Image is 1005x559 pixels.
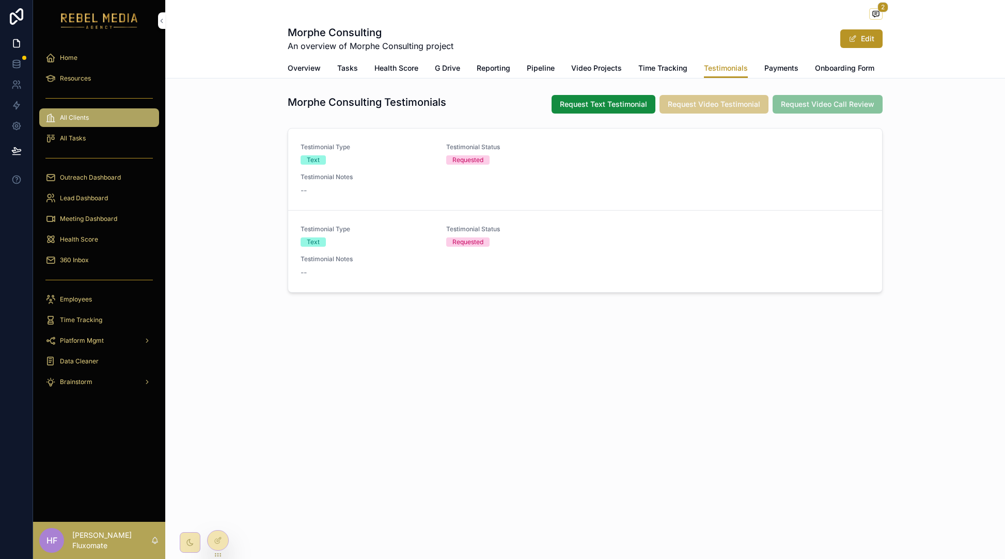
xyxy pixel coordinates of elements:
[301,143,434,151] span: Testimonial Type
[60,173,121,182] span: Outreach Dashboard
[33,41,165,405] div: scrollable content
[301,267,307,278] span: --
[60,295,92,304] span: Employees
[39,352,159,371] a: Data Cleaner
[527,59,555,79] a: Pipeline
[374,59,418,79] a: Health Score
[435,59,460,79] a: G Drive
[60,235,98,244] span: Health Score
[307,155,320,165] div: Text
[552,95,655,114] button: Request Text Testimonial
[571,63,622,73] span: Video Projects
[307,237,320,247] div: Text
[39,129,159,148] a: All Tasks
[704,59,748,78] a: Testimonials
[60,357,99,365] span: Data Cleaner
[39,108,159,127] a: All Clients
[60,316,102,324] span: Time Tracking
[60,256,89,264] span: 360 Inbox
[39,189,159,207] a: Lead Dashboard
[815,63,874,73] span: Onboarding Form
[301,225,434,233] span: Testimonial Type
[301,173,870,181] span: Testimonial Notes
[869,8,883,21] button: 2
[60,74,91,83] span: Resources
[46,534,57,547] span: HF
[288,59,321,79] a: Overview
[288,40,453,52] span: An overview of Morphe Consulting project
[39,311,159,329] a: Time Tracking
[527,63,555,73] span: Pipeline
[288,95,446,109] h1: Morphe Consulting Testimonials
[571,59,622,79] a: Video Projects
[288,63,321,73] span: Overview
[560,99,647,109] span: Request Text Testimonial
[452,155,483,165] div: Requested
[39,331,159,350] a: Platform Mgmt
[638,63,687,73] span: Time Tracking
[815,59,874,79] a: Onboarding Form
[60,215,117,223] span: Meeting Dashboard
[72,530,151,551] p: [PERSON_NAME] Fluxomate
[60,134,86,142] span: All Tasks
[337,63,358,73] span: Tasks
[638,59,687,79] a: Time Tracking
[39,49,159,67] a: Home
[60,194,108,202] span: Lead Dashboard
[452,237,483,247] div: Requested
[477,59,510,79] a: Reporting
[337,59,358,79] a: Tasks
[39,168,159,187] a: Outreach Dashboard
[39,251,159,269] a: 360 Inbox
[60,378,92,386] span: Brainstorm
[764,59,798,79] a: Payments
[704,63,748,73] span: Testimonials
[477,63,510,73] span: Reporting
[39,230,159,249] a: Health Score
[60,114,89,122] span: All Clients
[39,373,159,391] a: Brainstorm
[446,225,579,233] span: Testimonial Status
[435,63,460,73] span: G Drive
[301,255,870,263] span: Testimonial Notes
[39,210,159,228] a: Meeting Dashboard
[39,69,159,88] a: Resources
[61,12,138,29] img: App logo
[840,29,883,48] button: Edit
[301,185,307,196] span: --
[877,2,888,12] span: 2
[374,63,418,73] span: Health Score
[60,337,104,345] span: Platform Mgmt
[446,143,579,151] span: Testimonial Status
[39,290,159,309] a: Employees
[60,54,77,62] span: Home
[288,25,453,40] h1: Morphe Consulting
[764,63,798,73] span: Payments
